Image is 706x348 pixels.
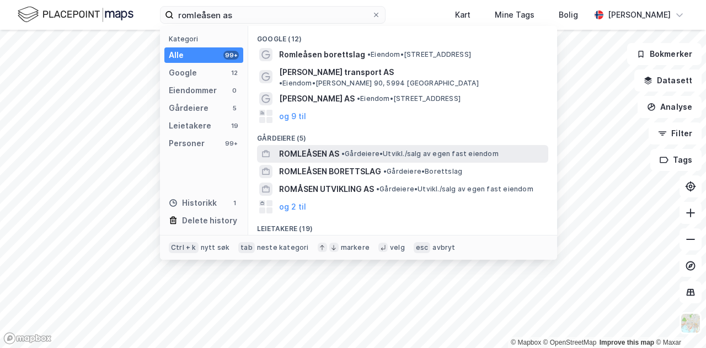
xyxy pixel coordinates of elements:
[18,5,133,24] img: logo.f888ab2527a4732fd821a326f86c7f29.svg
[367,50,371,58] span: •
[383,167,462,176] span: Gårdeiere • Borettslag
[608,8,671,22] div: [PERSON_NAME]
[543,339,597,346] a: OpenStreetMap
[182,214,237,227] div: Delete history
[248,216,557,235] div: Leietakere (19)
[600,339,654,346] a: Improve this map
[357,94,360,103] span: •
[169,137,205,150] div: Personer
[230,121,239,130] div: 19
[169,84,217,97] div: Eiendommer
[414,242,431,253] div: esc
[376,185,379,193] span: •
[238,242,255,253] div: tab
[341,243,370,252] div: markere
[432,243,455,252] div: avbryt
[223,51,239,60] div: 99+
[257,243,309,252] div: neste kategori
[169,35,243,43] div: Kategori
[169,196,217,210] div: Historikk
[230,199,239,207] div: 1
[279,48,365,61] span: Romleåsen borettslag
[341,149,345,158] span: •
[511,339,541,346] a: Mapbox
[638,96,702,118] button: Analyse
[649,122,702,144] button: Filter
[230,86,239,95] div: 0
[223,139,239,148] div: 99+
[559,8,578,22] div: Bolig
[169,101,208,115] div: Gårdeiere
[279,183,374,196] span: ROMÅSEN UTVIKLING AS
[383,167,387,175] span: •
[279,79,479,88] span: Eiendom • [PERSON_NAME] 90, 5994 [GEOGRAPHIC_DATA]
[169,119,211,132] div: Leietakere
[174,7,372,23] input: Søk på adresse, matrikkel, gårdeiere, leietakere eller personer
[169,242,199,253] div: Ctrl + k
[169,66,197,79] div: Google
[390,243,405,252] div: velg
[279,66,394,79] span: [PERSON_NAME] transport AS
[495,8,534,22] div: Mine Tags
[376,185,533,194] span: Gårdeiere • Utvikl./salg av egen fast eiendom
[455,8,470,22] div: Kart
[650,149,702,171] button: Tags
[367,50,471,59] span: Eiendom • [STREET_ADDRESS]
[279,79,282,87] span: •
[3,332,52,345] a: Mapbox homepage
[357,94,461,103] span: Eiendom • [STREET_ADDRESS]
[201,243,230,252] div: nytt søk
[279,200,306,213] button: og 2 til
[230,104,239,113] div: 5
[279,165,381,178] span: ROMLEÅSEN BORETTSLAG
[651,295,706,348] iframe: Chat Widget
[341,149,499,158] span: Gårdeiere • Utvikl./salg av egen fast eiendom
[279,147,339,160] span: ROMLEÅSEN AS
[627,43,702,65] button: Bokmerker
[279,92,355,105] span: [PERSON_NAME] AS
[279,110,306,123] button: og 9 til
[248,26,557,46] div: Google (12)
[169,49,184,62] div: Alle
[230,68,239,77] div: 12
[651,295,706,348] div: Kontrollprogram for chat
[248,125,557,145] div: Gårdeiere (5)
[634,69,702,92] button: Datasett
